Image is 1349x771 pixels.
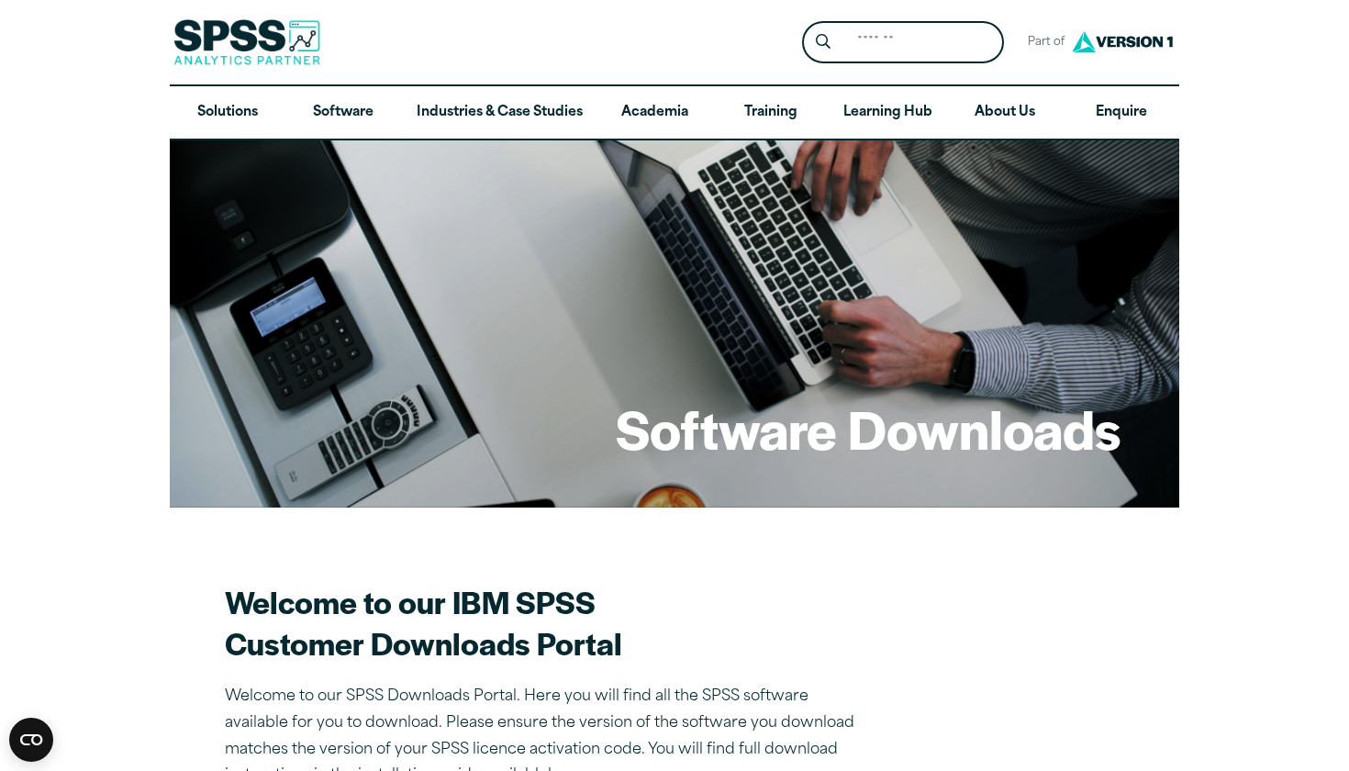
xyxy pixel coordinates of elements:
[173,19,320,65] img: SPSS Analytics Partner
[816,34,831,50] svg: Search magnifying glass icon
[713,86,829,140] a: Training
[1064,86,1179,140] a: Enquire
[597,86,713,140] a: Academia
[225,581,867,664] h2: Welcome to our IBM SPSS Customer Downloads Portal
[9,718,53,762] button: Open CMP widget
[802,21,1004,64] form: Site Header Search Form
[616,393,1120,464] h1: Software Downloads
[285,86,401,140] a: Software
[947,86,1063,140] a: About Us
[1019,29,1067,56] span: Part of
[170,86,1179,140] nav: Desktop version of site main menu
[170,86,285,140] a: Solutions
[829,86,947,140] a: Learning Hub
[807,26,841,60] button: Search magnifying glass icon
[1067,25,1177,59] img: Version1 Logo
[402,86,597,140] a: Industries & Case Studies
